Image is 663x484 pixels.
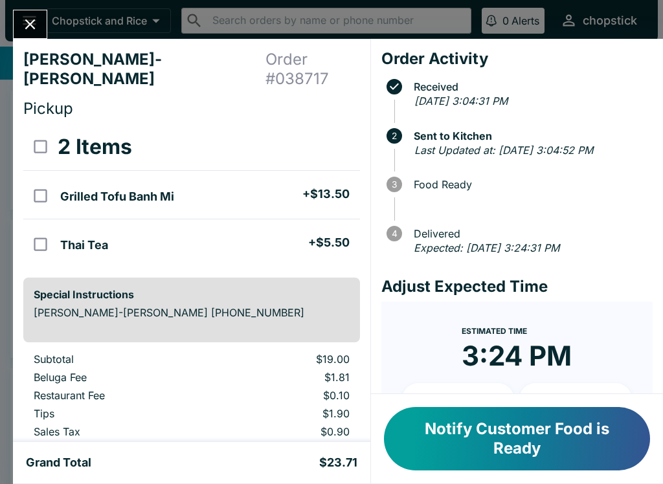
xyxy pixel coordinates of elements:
[23,50,265,89] h4: [PERSON_NAME]-[PERSON_NAME]
[414,144,593,157] em: Last Updated at: [DATE] 3:04:52 PM
[23,124,360,267] table: orders table
[225,389,350,402] p: $0.10
[225,353,350,366] p: $19.00
[407,179,653,190] span: Food Ready
[60,237,108,253] h5: Thai Tea
[391,228,397,239] text: 4
[381,277,653,296] h4: Adjust Expected Time
[14,10,47,38] button: Close
[462,326,527,336] span: Estimated Time
[23,353,360,443] table: orders table
[319,455,357,470] h5: $23.71
[225,407,350,420] p: $1.90
[34,353,205,366] p: Subtotal
[407,228,653,239] span: Delivered
[225,371,350,384] p: $1.81
[34,407,205,420] p: Tips
[34,306,350,319] p: [PERSON_NAME]-[PERSON_NAME] [PHONE_NUMBER]
[407,130,653,142] span: Sent to Kitchen
[414,241,559,254] em: Expected: [DATE] 3:24:31 PM
[402,383,515,415] button: + 10
[392,131,397,141] text: 2
[60,189,174,204] h5: Grilled Tofu Banh Mi
[308,235,350,250] h5: + $5.50
[519,383,632,415] button: + 20
[384,407,650,470] button: Notify Customer Food is Ready
[23,99,73,118] span: Pickup
[225,425,350,438] p: $0.90
[392,179,397,190] text: 3
[58,134,132,160] h3: 2 Items
[34,389,205,402] p: Restaurant Fee
[407,81,653,93] span: Received
[381,49,653,69] h4: Order Activity
[265,50,360,89] h4: Order # 038717
[34,371,205,384] p: Beluga Fee
[302,186,350,202] h5: + $13.50
[34,425,205,438] p: Sales Tax
[26,455,91,470] h5: Grand Total
[34,288,350,301] h6: Special Instructions
[414,94,508,107] em: [DATE] 3:04:31 PM
[462,339,572,373] time: 3:24 PM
